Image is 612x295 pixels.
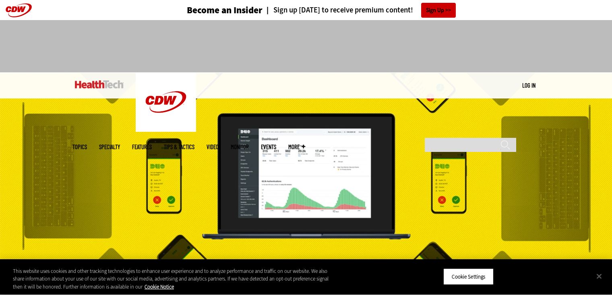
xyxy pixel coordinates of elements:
[261,144,276,150] a: Events
[522,82,535,89] a: Log in
[157,6,263,15] a: Become an Insider
[145,283,174,290] a: More information about your privacy
[72,144,87,150] span: Topics
[136,125,196,134] a: CDW
[159,28,453,64] iframe: advertisement
[13,267,337,291] div: This website uses cookies and other tracking technologies to enhance user experience and to analy...
[187,6,263,15] h3: Become an Insider
[590,267,608,285] button: Close
[164,144,194,150] a: Tips & Tactics
[522,81,535,90] div: User menu
[136,72,196,132] img: Home
[99,144,120,150] span: Specialty
[231,144,249,150] a: MonITor
[443,268,494,285] button: Cookie Settings
[207,144,219,150] a: Video
[288,144,305,150] span: More
[421,3,456,18] a: Sign Up
[263,6,413,14] a: Sign up [DATE] to receive premium content!
[132,144,152,150] a: Features
[75,80,124,88] img: Home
